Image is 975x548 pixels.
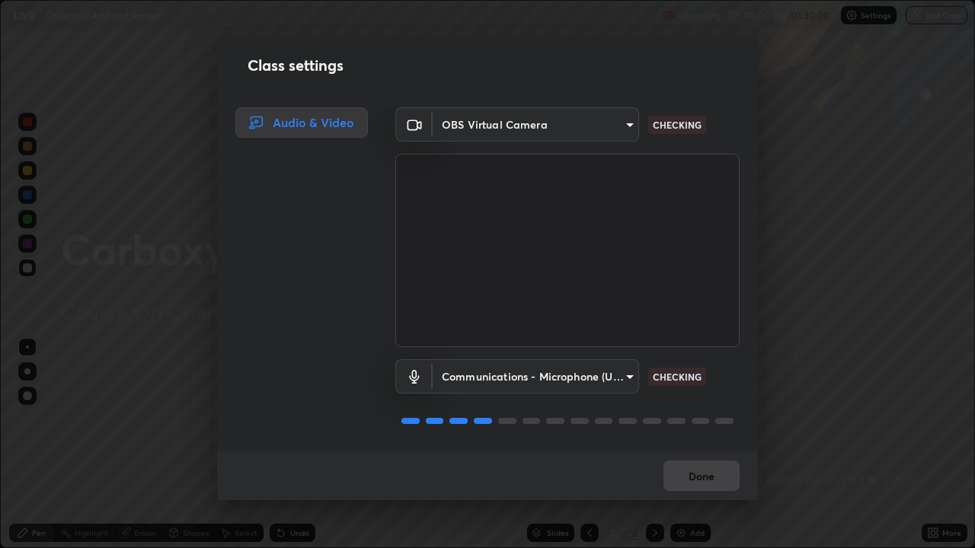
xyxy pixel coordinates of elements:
div: Audio & Video [235,107,368,138]
div: OBS Virtual Camera [433,107,639,142]
p: CHECKING [653,118,702,132]
h2: Class settings [248,54,344,77]
div: OBS Virtual Camera [433,359,639,393]
p: CHECKING [653,370,702,384]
